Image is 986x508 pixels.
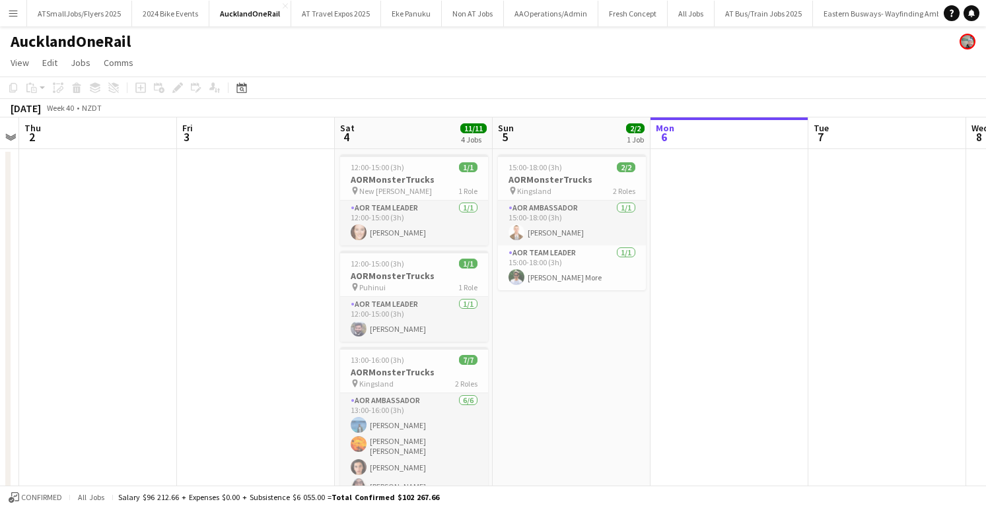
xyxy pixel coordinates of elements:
[613,186,635,196] span: 2 Roles
[458,282,477,292] span: 1 Role
[461,135,486,144] div: 4 Jobs
[209,1,291,26] button: AucklandOneRail
[332,492,439,502] span: Total Confirmed $102 267.66
[598,1,668,26] button: Fresh Concept
[5,54,34,71] a: View
[340,297,488,342] app-card-role: AOR Team Leader1/112:00-15:00 (3h)[PERSON_NAME]
[340,174,488,185] h3: AORMonsterTrucks
[359,282,386,292] span: Puhinui
[498,154,646,290] app-job-card: 15:00-18:00 (3h)2/2AORMonsterTrucks Kingsland2 RolesAOR Ambassador1/115:00-18:00 (3h)[PERSON_NAME...
[442,1,504,26] button: Non AT Jobs
[498,122,514,134] span: Sun
[21,493,62,502] span: Confirmed
[626,123,645,133] span: 2/2
[455,379,477,389] span: 2 Roles
[37,54,63,71] a: Edit
[75,492,107,502] span: All jobs
[656,122,674,134] span: Mon
[7,490,64,505] button: Confirmed
[381,1,442,26] button: Eke Panuku
[359,186,432,196] span: New [PERSON_NAME]
[812,129,829,144] span: 7
[11,32,131,51] h1: AucklandOneRail
[459,355,477,365] span: 7/7
[814,122,829,134] span: Tue
[132,1,209,26] button: 2024 Bike Events
[715,1,813,26] button: AT Bus/Train Jobs 2025
[104,57,133,69] span: Comms
[11,57,29,69] span: View
[668,1,715,26] button: All Jobs
[498,245,646,290] app-card-role: AOR Team Leader1/115:00-18:00 (3h)[PERSON_NAME] More
[98,54,139,71] a: Comms
[509,162,562,172] span: 15:00-18:00 (3h)
[496,129,514,144] span: 5
[517,186,551,196] span: Kingsland
[617,162,635,172] span: 2/2
[359,379,394,389] span: Kingsland
[627,135,644,144] div: 1 Job
[118,492,439,502] div: Salary $96 212.66 + Expenses $0.00 + Subsistence $6 055.00 =
[182,122,193,134] span: Fri
[351,162,404,172] span: 12:00-15:00 (3h)
[42,57,57,69] span: Edit
[27,1,132,26] button: ATSmallJobs/Flyers 2025
[960,34,975,49] app-user-avatar: Bruce Hopkins
[340,251,488,342] app-job-card: 12:00-15:00 (3h)1/1AORMonsterTrucks Puhinui1 RoleAOR Team Leader1/112:00-15:00 (3h)[PERSON_NAME]
[498,201,646,245] app-card-role: AOR Ambassador1/115:00-18:00 (3h)[PERSON_NAME]
[340,201,488,245] app-card-role: AOR Team Leader1/112:00-15:00 (3h)[PERSON_NAME]
[504,1,598,26] button: AAOperations/Admin
[44,103,77,113] span: Week 40
[460,123,487,133] span: 11/11
[351,259,404,269] span: 12:00-15:00 (3h)
[340,366,488,378] h3: AORMonsterTrucks
[71,57,90,69] span: Jobs
[291,1,381,26] button: AT Travel Expos 2025
[340,154,488,245] app-job-card: 12:00-15:00 (3h)1/1AORMonsterTrucks New [PERSON_NAME]1 RoleAOR Team Leader1/112:00-15:00 (3h)[PER...
[82,103,102,113] div: NZDT
[22,129,41,144] span: 2
[459,162,477,172] span: 1/1
[338,129,355,144] span: 4
[24,122,41,134] span: Thu
[340,122,355,134] span: Sat
[180,129,193,144] span: 3
[654,129,674,144] span: 6
[498,174,646,185] h3: AORMonsterTrucks
[459,259,477,269] span: 1/1
[11,102,41,115] div: [DATE]
[340,270,488,282] h3: AORMonsterTrucks
[351,355,404,365] span: 13:00-16:00 (3h)
[65,54,96,71] a: Jobs
[458,186,477,196] span: 1 Role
